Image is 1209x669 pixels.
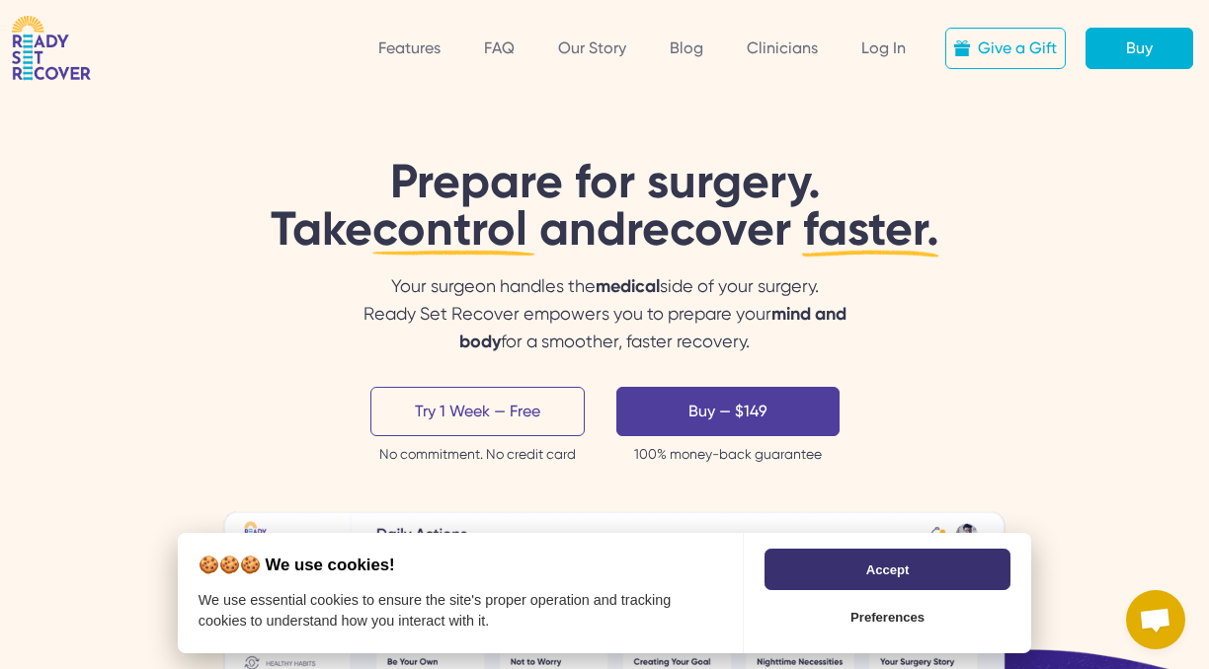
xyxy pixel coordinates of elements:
div: Buy [1126,37,1153,60]
span: recover faster. [626,200,939,258]
a: Our Story [558,38,626,57]
span: control [372,200,539,258]
div: CookieChimp [178,533,1031,653]
button: Accept [765,549,1010,590]
div: No commitment. No credit card [379,444,576,464]
a: Give a Gift [945,28,1066,69]
span: medical [596,275,660,297]
h1: Prepare for surgery. [271,158,939,253]
img: Line1 [372,250,538,258]
img: RSR [12,16,91,81]
div: Give a Gift [978,37,1057,60]
div: We use essential cookies to ensure the site's proper operation and tracking cookies to understand... [199,592,671,630]
div: Take and [271,205,939,253]
h2: 🍪🍪🍪 We use cookies! [178,556,743,574]
a: Buy — $149 [616,387,840,436]
a: Clinicians [747,38,818,57]
a: Blog [670,38,703,57]
a: FAQ [484,38,515,57]
div: 100% money-back guarantee [634,444,822,464]
a: Log In [861,38,906,57]
a: Features [378,38,441,57]
div: Ready Set Recover empowers you to prepare your for a smoother, faster recovery. [338,300,871,355]
div: Your surgeon handles the side of your surgery. [338,272,871,355]
div: Open chat [1126,590,1185,649]
a: Try 1 Week — Free [370,387,585,436]
img: Line2 [801,243,943,265]
a: Buy [1086,28,1193,69]
button: Preferences [765,596,1010,637]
